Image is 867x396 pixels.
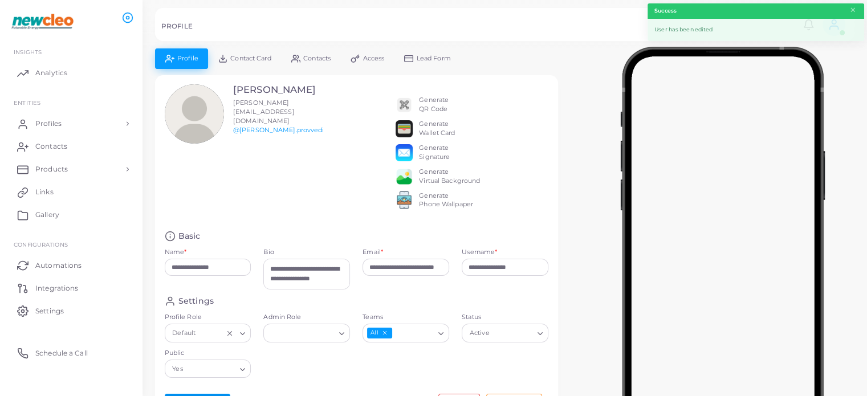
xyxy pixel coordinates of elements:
div: Generate Virtual Background [419,168,480,186]
h4: Settings [178,296,214,307]
span: Yes [171,363,185,375]
label: Name [165,248,187,257]
input: Search for option [268,327,335,340]
span: Contacts [303,55,331,62]
div: Search for option [165,324,251,342]
span: Profile [177,55,198,62]
div: Generate Signature [419,144,450,162]
span: Contact Card [230,55,271,62]
span: [PERSON_NAME][EMAIL_ADDRESS][DOMAIN_NAME] [233,99,295,125]
input: Search for option [198,327,223,340]
span: Automations [35,260,82,271]
span: Settings [35,306,64,316]
label: Username [462,248,497,257]
a: Links [9,181,134,203]
button: Clear Selected [226,329,234,338]
label: Public [165,349,251,358]
span: Gallery [35,210,59,220]
a: Automations [9,254,134,276]
a: Settings [9,299,134,322]
label: Admin Role [263,313,350,322]
span: Analytics [35,68,67,78]
label: Teams [363,313,449,322]
span: Access [363,55,385,62]
img: apple-wallet.png [396,120,413,137]
span: Contacts [35,141,67,152]
span: Links [35,187,54,197]
img: qr2.png [396,96,413,113]
a: @[PERSON_NAME].provvedi [233,126,324,134]
span: Configurations [14,241,68,248]
a: Analytics [9,62,134,84]
img: logo [10,11,74,32]
button: Deselect All [381,329,389,337]
div: Search for option [363,324,449,342]
div: User has been edited [648,19,864,41]
label: Profile Role [165,313,251,322]
h3: [PERSON_NAME] [233,84,324,96]
a: Gallery [9,203,134,226]
h4: Basic [178,231,201,242]
strong: Success [654,7,677,15]
span: Integrations [35,283,78,293]
label: Email [363,248,383,257]
div: Generate Wallet Card [419,120,455,138]
a: Profiles [9,112,134,135]
span: INSIGHTS [14,48,42,55]
span: All [367,328,392,338]
img: email.png [396,144,413,161]
img: 522fc3d1c3555ff804a1a379a540d0107ed87845162a92721bf5e2ebbcc3ae6c.png [396,191,413,209]
h5: PROFILE [161,22,193,30]
div: Generate QR Code [419,96,449,114]
span: Profiles [35,119,62,129]
span: Products [35,164,68,174]
input: Search for option [393,327,434,340]
a: Integrations [9,276,134,299]
label: Bio [263,248,350,257]
label: Status [462,313,548,322]
img: e64e04433dee680bcc62d3a6779a8f701ecaf3be228fb80ea91b313d80e16e10.png [396,168,413,185]
div: Search for option [462,324,548,342]
span: Active [468,328,491,340]
span: Lead Form [417,55,451,62]
span: Default [171,328,197,340]
button: Close [849,4,857,17]
div: Search for option [263,324,350,342]
div: Generate Phone Wallpaper [419,191,473,210]
input: Search for option [492,327,533,340]
span: Schedule a Call [35,348,88,358]
div: Search for option [165,360,251,378]
a: Contacts [9,135,134,158]
input: Search for option [185,362,235,375]
a: Schedule a Call [9,341,134,364]
a: Products [9,158,134,181]
span: ENTITIES [14,99,40,106]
